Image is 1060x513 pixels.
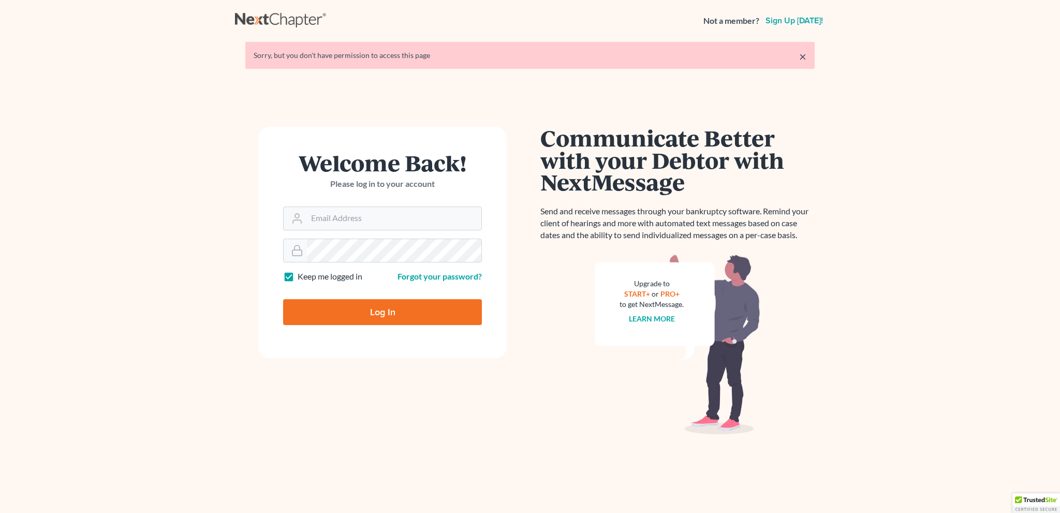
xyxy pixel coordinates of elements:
a: Learn more [629,314,675,323]
a: START+ [624,289,650,298]
img: nextmessage_bg-59042aed3d76b12b5cd301f8e5b87938c9018125f34e5fa2b7a6b67550977c72.svg [595,254,760,435]
a: Sign up [DATE]! [763,17,825,25]
h1: Welcome Back! [283,152,482,174]
span: or [652,289,659,298]
a: × [799,50,806,63]
div: Upgrade to [620,279,684,289]
input: Log In [283,299,482,325]
label: Keep me logged in [298,271,362,283]
p: Send and receive messages through your bankruptcy software. Remind your client of hearings and mo... [540,206,815,241]
div: Sorry, but you don't have permission to access this page [254,50,806,61]
h1: Communicate Better with your Debtor with NextMessage [540,127,815,193]
strong: Not a member? [703,15,759,27]
p: Please log in to your account [283,178,482,190]
a: Forgot your password? [397,271,482,281]
div: TrustedSite Certified [1012,493,1060,513]
input: Email Address [307,207,481,230]
div: to get NextMessage. [620,299,684,310]
a: PRO+ [660,289,680,298]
